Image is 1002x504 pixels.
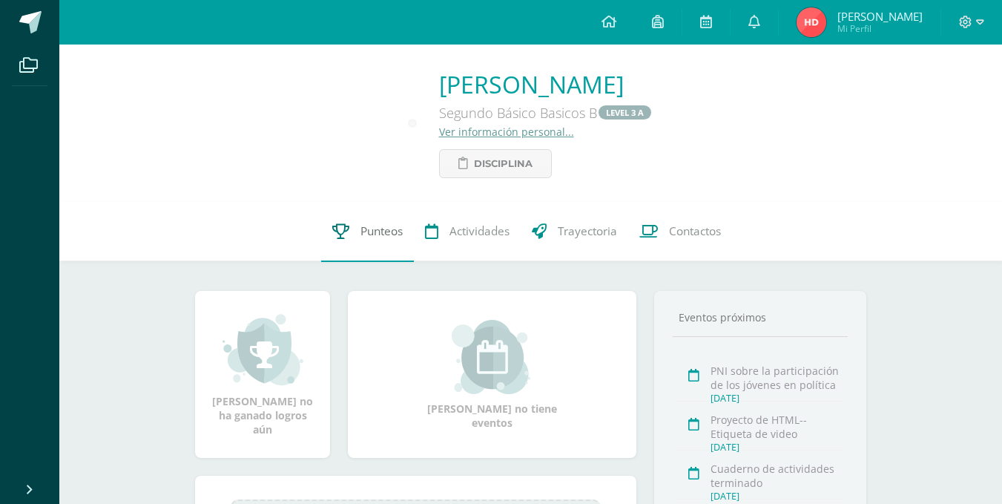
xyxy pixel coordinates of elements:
[321,202,414,261] a: Punteos
[711,392,843,405] div: [DATE]
[414,202,521,261] a: Actividades
[418,320,567,430] div: [PERSON_NAME] no tiene eventos
[558,224,617,240] span: Trayectoria
[711,364,843,392] div: PNI sobre la participación de los jóvenes en política
[599,105,651,120] a: LEVEL 3 A
[439,68,653,100] a: [PERSON_NAME]
[837,9,923,24] span: [PERSON_NAME]
[673,310,848,324] div: Eventos próximos
[439,149,552,178] a: Disciplina
[210,312,315,436] div: [PERSON_NAME] no ha ganado logros aún
[711,462,843,490] div: Cuaderno de actividades terminado
[711,490,843,503] div: [DATE]
[837,22,923,35] span: Mi Perfil
[439,125,574,139] a: Ver información personal...
[711,413,843,441] div: Proyecto de HTML-- Etiqueta de video
[669,224,721,240] span: Contactos
[360,224,403,240] span: Punteos
[449,224,510,240] span: Actividades
[223,312,303,387] img: achievement_small.png
[797,7,826,37] img: e35d2b72f9a6fe13e36c461ca2ba1d9c.png
[711,441,843,454] div: [DATE]
[439,100,653,125] div: Segundo Básico Basicos B
[521,202,628,261] a: Trayectoria
[452,320,533,394] img: event_small.png
[474,150,533,177] span: Disciplina
[628,202,732,261] a: Contactos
